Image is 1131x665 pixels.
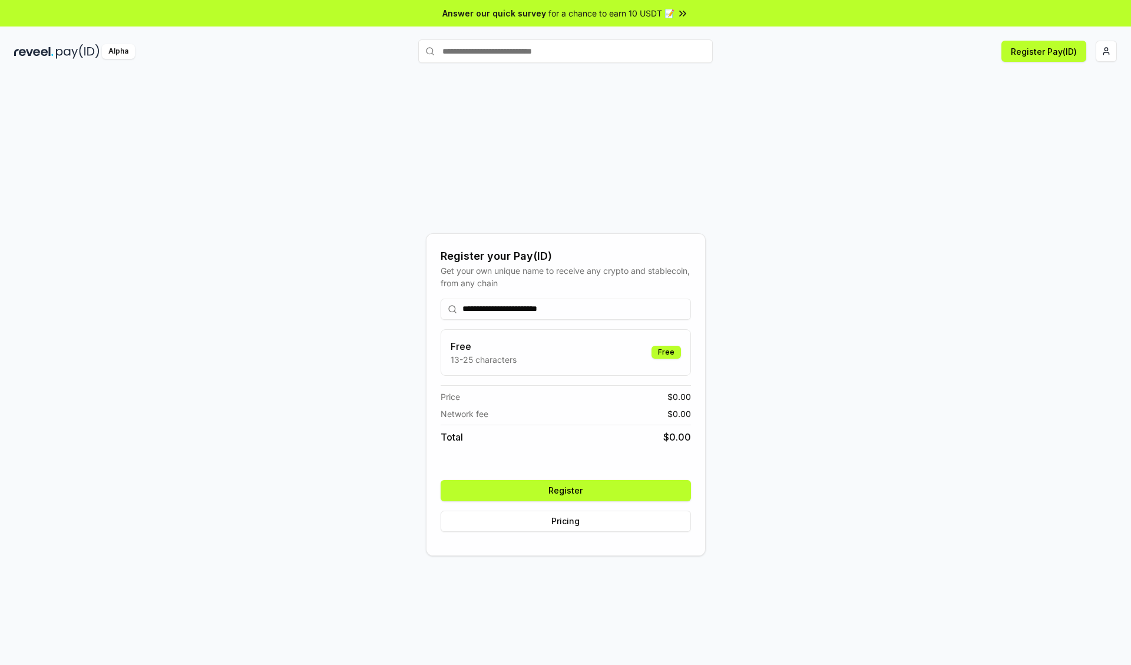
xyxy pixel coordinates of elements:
[548,7,674,19] span: for a chance to earn 10 USDT 📝
[1001,41,1086,62] button: Register Pay(ID)
[441,430,463,444] span: Total
[663,430,691,444] span: $ 0.00
[667,408,691,420] span: $ 0.00
[14,44,54,59] img: reveel_dark
[102,44,135,59] div: Alpha
[652,346,681,359] div: Free
[441,264,691,289] div: Get your own unique name to receive any crypto and stablecoin, from any chain
[441,480,691,501] button: Register
[441,408,488,420] span: Network fee
[451,339,517,353] h3: Free
[441,511,691,532] button: Pricing
[56,44,100,59] img: pay_id
[442,7,546,19] span: Answer our quick survey
[441,248,691,264] div: Register your Pay(ID)
[441,391,460,403] span: Price
[667,391,691,403] span: $ 0.00
[451,353,517,366] p: 13-25 characters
